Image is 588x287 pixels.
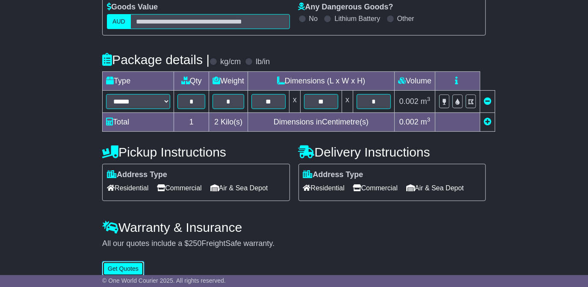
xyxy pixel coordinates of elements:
[256,57,270,67] label: lb/in
[303,181,345,195] span: Residential
[174,71,209,90] td: Qty
[102,53,210,67] h4: Package details |
[334,15,380,23] label: Lithium Battery
[107,14,131,29] label: AUD
[248,112,394,131] td: Dimensions in Centimetre(s)
[353,181,398,195] span: Commercial
[427,116,431,123] sup: 3
[427,96,431,102] sup: 3
[248,71,394,90] td: Dimensions (L x W x H)
[397,15,414,23] label: Other
[342,90,353,112] td: x
[399,97,419,106] span: 0.002
[210,181,268,195] span: Air & Sea Depot
[399,118,419,126] span: 0.002
[298,145,486,159] h4: Delivery Instructions
[209,112,248,131] td: Kilo(s)
[303,170,363,180] label: Address Type
[107,181,148,195] span: Residential
[214,118,219,126] span: 2
[289,90,300,112] td: x
[103,71,174,90] td: Type
[102,239,486,249] div: All our quotes include a $ FreightSafe warranty.
[102,277,226,284] span: © One World Courier 2025. All rights reserved.
[189,239,201,248] span: 250
[102,220,486,234] h4: Warranty & Insurance
[309,15,318,23] label: No
[484,118,491,126] a: Add new item
[103,112,174,131] td: Total
[107,3,158,12] label: Goods Value
[157,181,201,195] span: Commercial
[107,170,167,180] label: Address Type
[220,57,241,67] label: kg/cm
[484,97,491,106] a: Remove this item
[174,112,209,131] td: 1
[421,118,431,126] span: m
[102,145,290,159] h4: Pickup Instructions
[406,181,464,195] span: Air & Sea Depot
[298,3,393,12] label: Any Dangerous Goods?
[209,71,248,90] td: Weight
[394,71,435,90] td: Volume
[421,97,431,106] span: m
[102,261,144,276] button: Get Quotes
